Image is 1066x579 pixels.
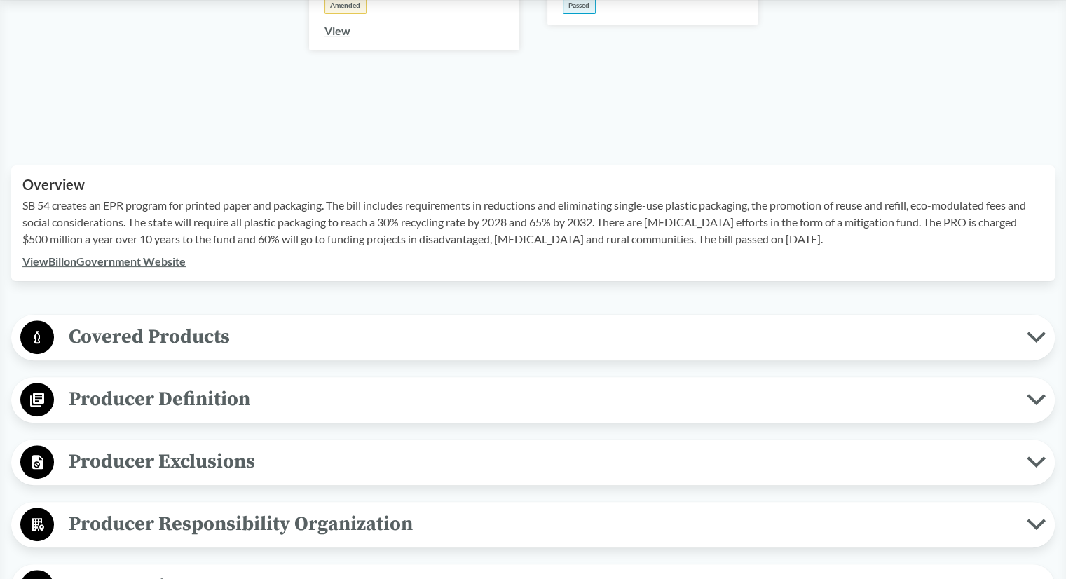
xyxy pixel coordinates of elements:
[16,382,1050,418] button: Producer Definition
[54,508,1027,540] span: Producer Responsibility Organization
[54,321,1027,353] span: Covered Products
[22,197,1044,247] p: SB 54 creates an EPR program for printed paper and packaging. The bill includes requirements in r...
[54,446,1027,477] span: Producer Exclusions
[22,177,1044,193] h2: Overview
[16,507,1050,543] button: Producer Responsibility Organization
[22,254,186,268] a: ViewBillonGovernment Website
[54,383,1027,415] span: Producer Definition
[16,444,1050,480] button: Producer Exclusions
[324,24,350,37] a: View
[16,320,1050,355] button: Covered Products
